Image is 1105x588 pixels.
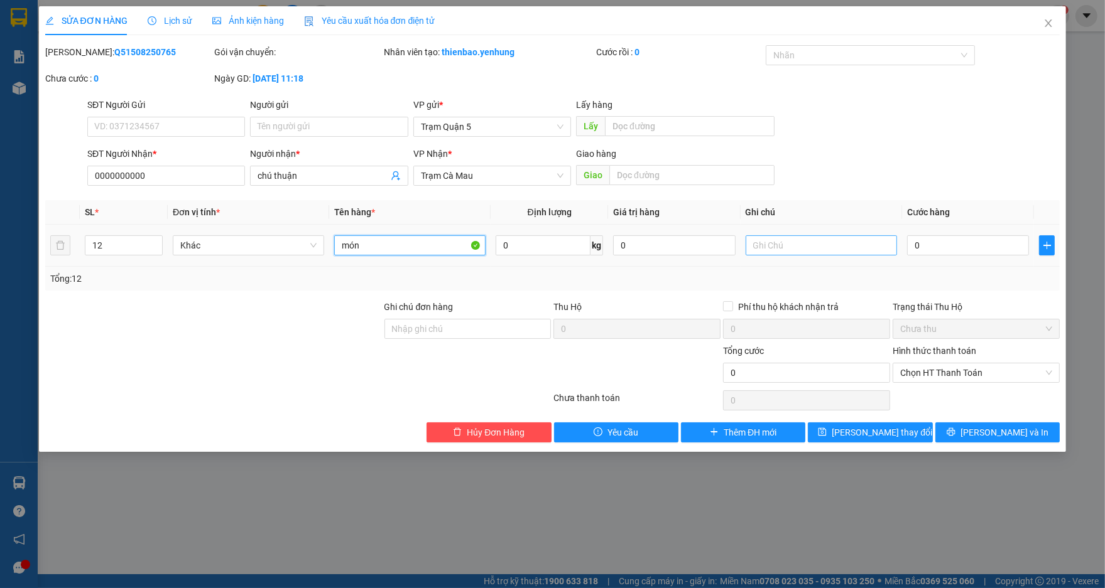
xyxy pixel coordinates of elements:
b: 0 [634,47,640,57]
span: picture [212,16,221,25]
div: Người nhận [250,147,408,161]
span: Cước hàng [907,207,950,217]
span: printer [947,427,955,437]
span: [PERSON_NAME] thay đổi [832,425,932,439]
b: thienbao.yenhung [442,47,515,57]
span: Giao hàng [576,149,616,159]
span: save [818,427,827,437]
input: Dọc đường [609,165,775,185]
span: Trạm Quận 5 [421,117,563,136]
span: user-add [391,171,401,181]
div: Chưa thanh toán [552,391,722,413]
span: delete [453,427,462,437]
div: Cước rồi : [596,45,763,59]
span: VP Nhận [413,149,448,159]
th: Ghi chú [741,200,902,225]
span: kg [591,235,603,255]
span: clock-circle [148,16,156,25]
button: plus [1039,235,1055,255]
span: Định lượng [528,207,572,217]
input: Ghi Chú [746,235,897,255]
button: printer[PERSON_NAME] và In [935,422,1060,442]
img: icon [304,16,314,26]
div: SĐT Người Nhận [87,147,245,161]
span: Tên hàng [334,207,375,217]
div: Gói vận chuyển: [215,45,382,59]
div: Tổng: 12 [50,272,427,286]
span: Chọn HT Thanh Toán [900,363,1052,382]
button: exclamation-circleYêu cầu [554,422,678,442]
b: Q51508250765 [114,47,176,57]
span: Trạm Cà Mau [421,166,563,185]
span: Khác [180,236,317,255]
span: Ảnh kiện hàng [212,16,284,26]
button: Close [1031,6,1066,41]
div: Ngày GD: [215,72,382,85]
input: VD: Bàn, Ghế [334,235,486,255]
span: exclamation-circle [594,427,602,437]
button: delete [50,235,70,255]
button: deleteHủy Đơn Hàng [427,422,551,442]
span: Giao [576,165,609,185]
span: Tổng cước [723,346,764,356]
div: [PERSON_NAME]: [45,45,212,59]
span: edit [45,16,54,25]
input: Dọc đường [605,116,775,136]
b: [DATE] 11:18 [253,73,304,83]
span: Giá trị hàng [613,207,660,217]
span: plus [710,427,719,437]
button: save[PERSON_NAME] thay đổi [808,422,932,442]
span: Lịch sử [148,16,192,26]
div: VP gửi [413,98,571,112]
label: Ghi chú đơn hàng [384,302,454,312]
span: Hủy Đơn Hàng [467,425,525,439]
label: Hình thức thanh toán [893,346,976,356]
span: Lấy hàng [576,100,612,110]
span: Phí thu hộ khách nhận trả [733,300,844,314]
button: plusThêm ĐH mới [681,422,805,442]
span: [PERSON_NAME] và In [961,425,1048,439]
span: Lấy [576,116,605,136]
div: Trạng thái Thu Hộ [893,300,1060,314]
span: close [1043,18,1053,28]
div: SĐT Người Gửi [87,98,245,112]
span: Đơn vị tính [173,207,220,217]
div: Nhân viên tạo: [384,45,594,59]
span: Thu Hộ [553,302,582,312]
span: Thêm ĐH mới [724,425,776,439]
span: plus [1040,240,1054,250]
div: Người gửi [250,98,408,112]
span: Chưa thu [900,319,1052,338]
div: Chưa cước : [45,72,212,85]
b: 0 [94,73,99,83]
span: SỬA ĐƠN HÀNG [45,16,128,26]
span: Yêu cầu [607,425,638,439]
span: Yêu cầu xuất hóa đơn điện tử [304,16,435,26]
span: SL [85,207,95,217]
input: Ghi chú đơn hàng [384,319,552,339]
